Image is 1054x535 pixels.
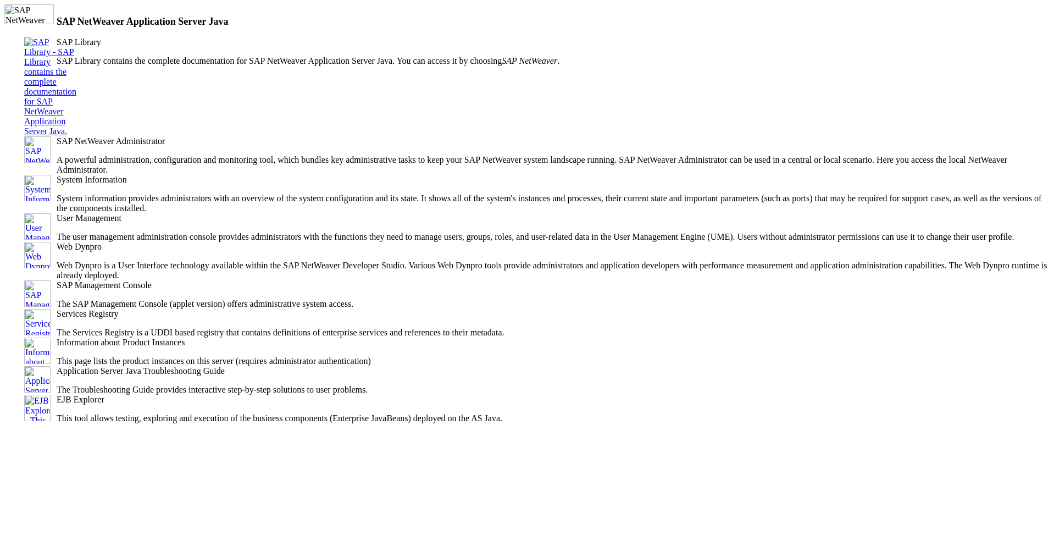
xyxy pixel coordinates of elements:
[57,366,1050,376] p: Application Server Java Troubleshooting Guide
[502,56,557,65] i: SAP NetWeaver
[24,338,51,364] img: Information about Product Instances - This page lists the product instances on this server (requi...
[57,413,1050,423] p: This tool allows testing, exploring and execution of the business components (Enterprise JavaBean...
[24,242,51,268] img: Web Dynpro - Web Dynpro is a User Interface technology available within the SAP NetWeaver Develop...
[57,261,1050,280] p: Web Dynpro is a User Interface technology available within the SAP NetWeaver Developer Studio. Va...
[24,136,51,163] img: SAP NetWeaver Administrator - A powerful administration, configuration and monitoring tool, which...
[57,385,1050,395] p: The Troubleshooting Guide provides interactive step-by-step solutions to user problems.
[57,280,1050,290] p: SAP Management Console
[57,356,1050,366] p: This page lists the product instances on this server (requires administrator authentication)
[24,175,51,201] img: System Information - System information provides administrators with an overview of the system co...
[24,37,76,136] img: SAP Library - SAP Library contains the complete documentation for SAP NetWeaver Application Serve...
[57,242,1050,252] p: Web Dynpro
[57,309,1050,319] p: Services Registry
[57,395,1050,405] p: EJB Explorer
[24,309,51,335] img: Services Registry - The Services Registry is a UDDI based registry that contains definitions of e...
[57,37,1050,47] p: SAP Library
[57,175,1050,185] p: System Information
[57,155,1050,175] p: A powerful administration, configuration and monitoring tool, which bundles key administrative ta...
[57,299,1050,309] p: The SAP Management Console (applet version) offers administrative system access.
[57,338,1050,348] p: Information about Product Instances
[57,213,1050,223] p: User Management
[57,4,1050,7] img: TopLine.gif
[57,56,1050,66] p: SAP Library contains the complete documentation for SAP NetWeaver Application Server Java. You ca...
[24,366,51,393] img: Application Server Java Troubleshooting Guide - The Troubleshooting Guide provides interactive st...
[57,16,228,27] b: SAP NetWeaver Application Server Java
[4,4,54,24] img: SAP NetWeaver Application Server Java
[57,328,1050,338] p: The Services Registry is a UDDI based registry that contains definitions of enterprise services a...
[57,232,1050,242] p: The user management administration console provides administrators with the functions they need t...
[57,136,1050,146] p: SAP NetWeaver Administrator
[24,280,51,307] img: SAP Management Console - The SAP Management Console (applet version) offers administrative system...
[57,194,1050,213] p: System information provides administrators with an overview of the system configuration and its s...
[24,213,51,240] img: User Management - The user management administration console provides administrators with the fun...
[24,395,51,421] img: EJB Explorer - This tool allows testing, exploring and execution of the business components (Ente...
